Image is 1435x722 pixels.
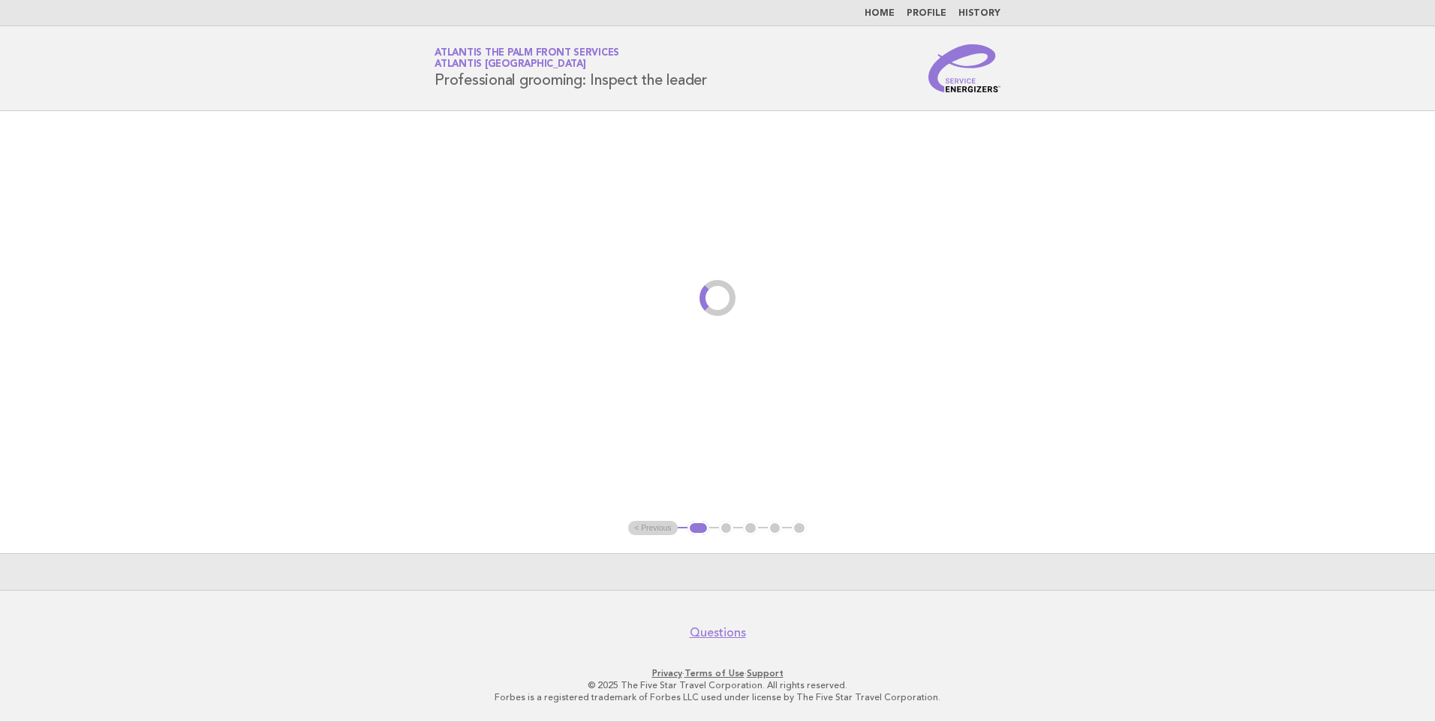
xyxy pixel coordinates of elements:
a: Support [747,668,784,678]
a: Home [865,9,895,18]
span: Atlantis [GEOGRAPHIC_DATA] [435,60,586,70]
h1: Professional grooming: Inspect the leader [435,49,707,88]
a: Profile [907,9,946,18]
a: Atlantis The Palm Front ServicesAtlantis [GEOGRAPHIC_DATA] [435,48,619,69]
a: History [958,9,1000,18]
a: Terms of Use [684,668,745,678]
a: Questions [690,625,746,640]
p: Forbes is a registered trademark of Forbes LLC used under license by The Five Star Travel Corpora... [258,691,1177,703]
a: Privacy [652,668,682,678]
img: Service Energizers [928,44,1000,92]
p: · · [258,667,1177,679]
p: © 2025 The Five Star Travel Corporation. All rights reserved. [258,679,1177,691]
